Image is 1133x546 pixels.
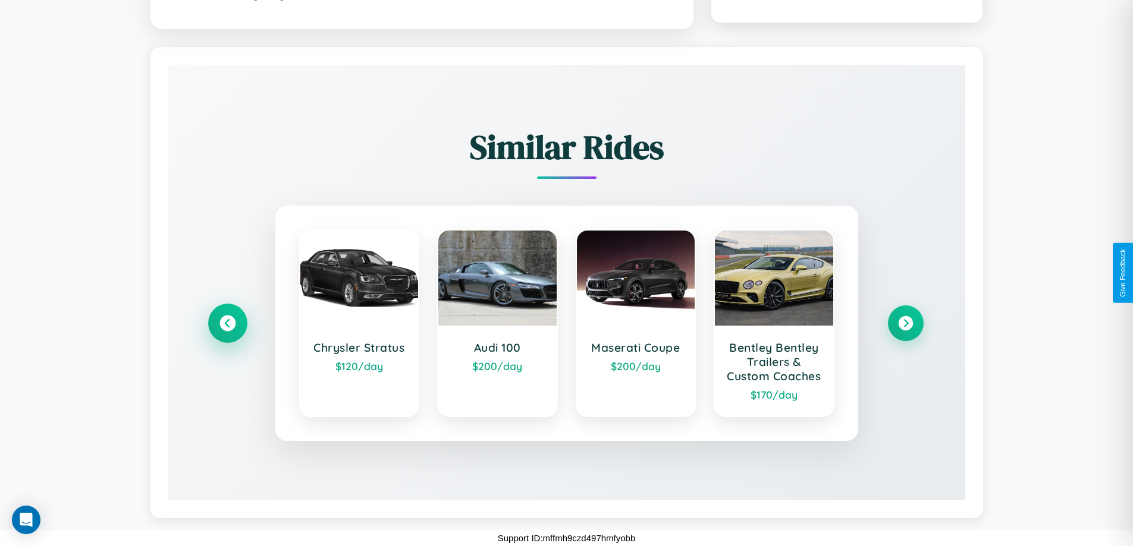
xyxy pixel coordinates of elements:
a: Maserati Coupe$200/day [576,229,696,417]
div: $ 200 /day [589,359,683,373]
h2: Similar Rides [210,124,924,170]
a: Bentley Bentley Trailers & Custom Coaches$170/day [714,229,834,417]
h3: Audi 100 [450,340,545,355]
div: $ 120 /day [312,359,407,373]
div: Open Intercom Messenger [12,506,40,534]
div: Give Feedback [1119,249,1127,297]
h3: Chrysler Stratus [312,340,407,355]
h3: Bentley Bentley Trailers & Custom Coaches [727,340,821,383]
p: Support ID: mffmh9czd497hmfyobb [498,530,636,546]
a: Chrysler Stratus$120/day [299,229,420,417]
div: $ 170 /day [727,388,821,401]
h3: Maserati Coupe [589,340,683,355]
div: $ 200 /day [450,359,545,373]
a: Audi 100$200/day [437,229,558,417]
